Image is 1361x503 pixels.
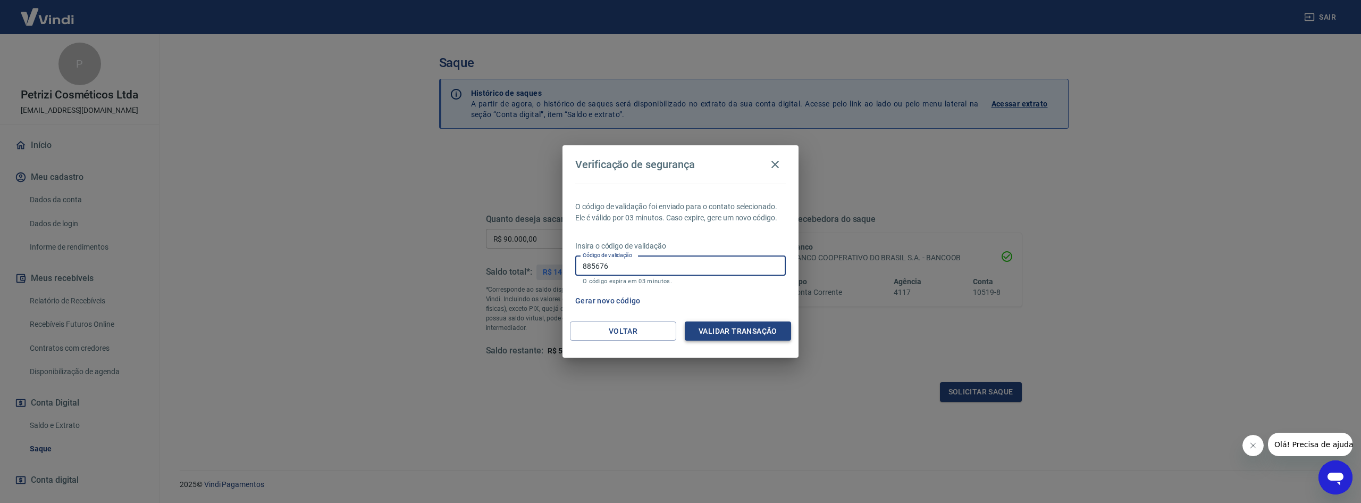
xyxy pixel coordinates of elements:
[571,291,645,311] button: Gerar novo código
[575,241,786,252] p: Insira o código de validação
[583,278,778,285] p: O código expira em 03 minutos.
[1318,460,1352,494] iframe: Botão para abrir a janela de mensagens
[1242,435,1264,456] iframe: Fechar mensagem
[575,158,695,171] h4: Verificação de segurança
[583,251,632,259] label: Código de validação
[570,321,676,341] button: Voltar
[575,201,786,224] p: O código de validação foi enviado para o contato selecionado. Ele é válido por 03 minutos. Caso e...
[685,321,791,341] button: Validar transação
[6,7,89,16] span: Olá! Precisa de ajuda?
[1268,433,1352,456] iframe: Mensagem da empresa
